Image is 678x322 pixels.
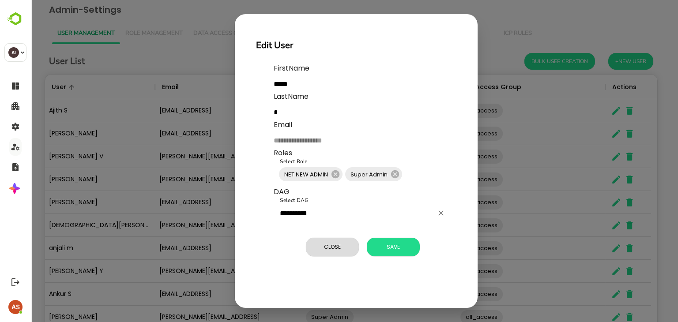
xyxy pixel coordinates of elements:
span: Close [279,241,324,253]
label: LastName [243,91,375,102]
span: Save [340,241,384,253]
span: NET NEW ADMIN [248,169,302,180]
label: Select Role [249,158,277,165]
button: Save [336,238,389,256]
label: Roles [243,148,261,158]
label: Select DAG [249,197,278,204]
button: Clear [404,207,416,219]
h2: Edit User [225,38,426,52]
label: DAG [243,187,259,197]
button: Logout [9,276,21,288]
div: NET NEW ADMIN [248,167,312,181]
button: Close [275,238,328,256]
div: AI [8,47,19,58]
span: Super Admin [314,169,362,180]
label: FirstName [243,63,375,74]
div: AS [8,300,23,314]
div: Super Admin [314,167,371,181]
label: Email [243,120,375,130]
img: BambooboxLogoMark.f1c84d78b4c51b1a7b5f700c9845e183.svg [4,11,27,27]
